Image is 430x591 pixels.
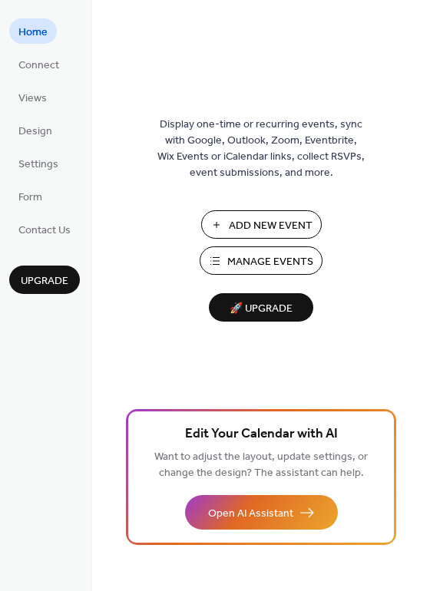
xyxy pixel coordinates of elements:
[9,266,80,294] button: Upgrade
[18,124,52,140] span: Design
[227,254,313,270] span: Manage Events
[9,216,80,242] a: Contact Us
[9,117,61,143] a: Design
[185,495,338,530] button: Open AI Assistant
[21,273,68,289] span: Upgrade
[185,424,338,445] span: Edit Your Calendar with AI
[200,246,322,275] button: Manage Events
[157,117,365,181] span: Display one-time or recurring events, sync with Google, Outlook, Zoom, Eventbrite, Wix Events or ...
[9,51,68,77] a: Connect
[18,91,47,107] span: Views
[18,25,48,41] span: Home
[218,299,304,319] span: 🚀 Upgrade
[201,210,322,239] button: Add New Event
[9,84,56,110] a: Views
[229,218,313,234] span: Add New Event
[209,293,313,322] button: 🚀 Upgrade
[9,183,51,209] a: Form
[18,223,71,239] span: Contact Us
[9,18,57,44] a: Home
[154,447,368,484] span: Want to adjust the layout, update settings, or change the design? The assistant can help.
[18,58,59,74] span: Connect
[18,190,42,206] span: Form
[9,150,68,176] a: Settings
[18,157,58,173] span: Settings
[208,506,293,522] span: Open AI Assistant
